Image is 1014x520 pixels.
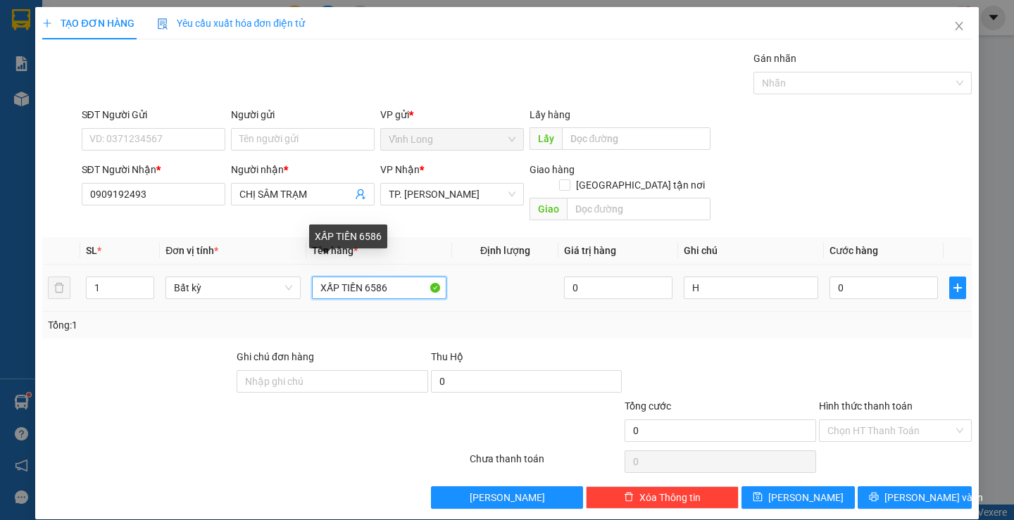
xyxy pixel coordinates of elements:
span: close [953,20,965,32]
span: Định lượng [480,245,530,256]
input: Dọc đường [562,127,711,150]
span: [PERSON_NAME] [768,490,844,505]
span: Lấy [530,127,562,150]
div: Người gửi [231,107,375,122]
span: Yêu cầu xuất hóa đơn điện tử [157,18,306,29]
span: SL [86,245,97,256]
div: Người nhận [231,162,375,177]
span: TẠO ĐƠN HÀNG [42,18,134,29]
div: SĐT Người Nhận [82,162,225,177]
input: VD: Bàn, Ghế [312,277,446,299]
span: Vĩnh Long [389,129,515,150]
label: Ghi chú đơn hàng [237,351,314,362]
div: SĐT Người Gửi [82,107,225,122]
span: Xóa Thông tin [639,490,701,505]
button: printer[PERSON_NAME] và In [858,486,971,509]
span: plus [950,282,965,293]
span: save [753,492,763,503]
input: 0 [564,277,672,299]
span: user-add [355,189,366,200]
span: printer [869,492,879,503]
th: Ghi chú [678,237,824,265]
button: save[PERSON_NAME] [741,486,855,509]
button: plus [949,277,966,299]
span: delete [624,492,634,503]
button: deleteXóa Thông tin [586,486,739,509]
img: icon [157,18,168,30]
span: Thu Hộ [431,351,463,362]
label: Gán nhãn [753,53,796,64]
button: Close [939,7,979,46]
div: Tổng: 1 [48,317,392,333]
span: Cước hàng [830,245,878,256]
span: Giao hàng [530,164,575,175]
span: [PERSON_NAME] và In [884,490,983,505]
input: Ghi chú đơn hàng [237,370,428,393]
div: XẤP TIỀN 6586 [309,224,387,248]
span: Lấy hàng [530,109,570,120]
span: VP Nhận [380,164,420,175]
div: VP gửi [380,107,524,122]
span: TP. Hồ Chí Minh [389,184,515,205]
div: Chưa thanh toán [468,451,624,476]
span: plus [42,18,52,28]
span: Giao [530,198,567,220]
span: Bất kỳ [174,277,292,298]
span: Đơn vị tính [165,245,218,256]
span: [PERSON_NAME] [470,490,545,505]
span: Giá trị hàng [564,245,616,256]
button: delete [48,277,70,299]
button: [PERSON_NAME] [431,486,584,509]
input: Dọc đường [567,198,711,220]
input: Ghi Chú [684,277,818,299]
label: Hình thức thanh toán [819,400,913,412]
span: [GEOGRAPHIC_DATA] tận nơi [570,177,711,193]
span: Tổng cước [625,400,671,412]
